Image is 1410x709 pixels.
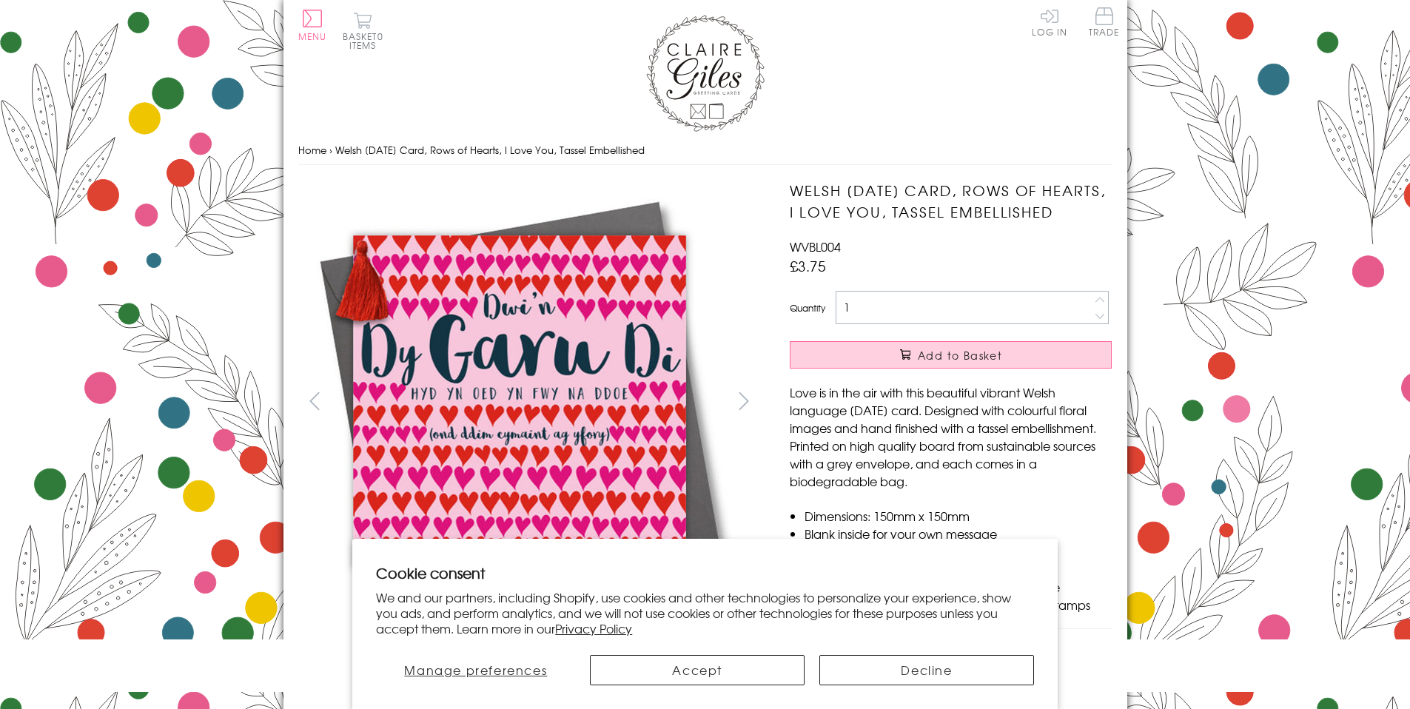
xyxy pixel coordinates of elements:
[790,255,826,276] span: £3.75
[376,655,575,685] button: Manage preferences
[298,143,326,157] a: Home
[790,238,841,255] span: WVBL004
[805,525,1112,542] li: Blank inside for your own message
[819,655,1034,685] button: Decline
[349,30,383,52] span: 0 items
[1032,7,1067,36] a: Log In
[1089,7,1120,39] a: Trade
[805,507,1112,525] li: Dimensions: 150mm x 150mm
[329,143,332,157] span: ›
[376,562,1034,583] h2: Cookie consent
[590,655,805,685] button: Accept
[555,619,632,637] a: Privacy Policy
[298,10,327,41] button: Menu
[343,12,383,50] button: Basket0 items
[918,348,1002,363] span: Add to Basket
[727,384,760,417] button: next
[646,15,765,132] img: Claire Giles Greetings Cards
[404,661,547,679] span: Manage preferences
[790,180,1112,223] h1: Welsh [DATE] Card, Rows of Hearts, I Love You, Tassel Embellished
[298,135,1112,166] nav: breadcrumbs
[790,383,1112,490] p: Love is in the air with this beautiful vibrant Welsh language [DATE] card. Designed with colourfu...
[298,180,742,624] img: Welsh Valentine's Day Card, Rows of Hearts, I Love You, Tassel Embellished
[376,590,1034,636] p: We and our partners, including Shopify, use cookies and other technologies to personalize your ex...
[790,341,1112,369] button: Add to Basket
[298,384,332,417] button: prev
[298,30,327,43] span: Menu
[1089,7,1120,36] span: Trade
[790,301,825,315] label: Quantity
[760,180,1204,624] img: Welsh Valentine's Day Card, Rows of Hearts, I Love You, Tassel Embellished
[335,143,645,157] span: Welsh [DATE] Card, Rows of Hearts, I Love You, Tassel Embellished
